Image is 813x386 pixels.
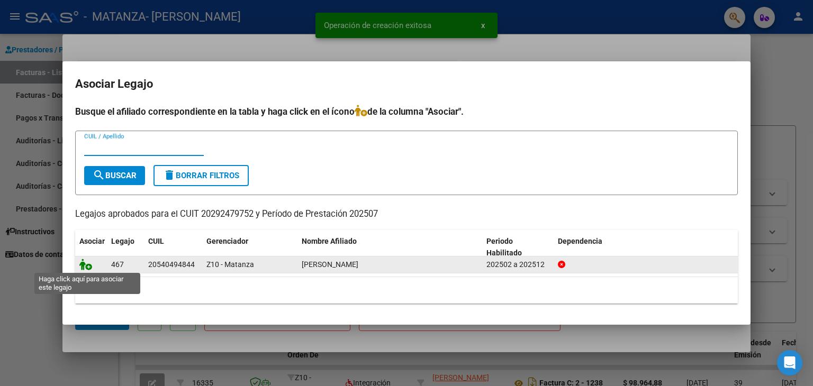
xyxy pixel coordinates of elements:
datatable-header-cell: Gerenciador [202,230,297,265]
datatable-header-cell: CUIL [144,230,202,265]
span: Periodo Habilitado [486,237,522,258]
span: Gerenciador [206,237,248,245]
div: 202502 a 202512 [486,259,549,271]
p: Legajos aprobados para el CUIT 20292479752 y Período de Prestación 202507 [75,208,738,221]
span: Nombre Afiliado [302,237,357,245]
div: 1 registros [75,277,738,304]
datatable-header-cell: Dependencia [554,230,738,265]
h2: Asociar Legajo [75,74,738,94]
span: Buscar [93,171,137,180]
span: Legajo [111,237,134,245]
span: 467 [111,260,124,269]
button: Borrar Filtros [153,165,249,186]
datatable-header-cell: Nombre Afiliado [297,230,482,265]
datatable-header-cell: Periodo Habilitado [482,230,554,265]
mat-icon: delete [163,169,176,181]
span: RIOS BUTI DANTE ISMAEL [302,260,358,269]
div: 20540494844 [148,259,195,271]
datatable-header-cell: Legajo [107,230,144,265]
button: Buscar [84,166,145,185]
datatable-header-cell: Asociar [75,230,107,265]
span: Asociar [79,237,105,245]
mat-icon: search [93,169,105,181]
span: Dependencia [558,237,602,245]
span: Borrar Filtros [163,171,239,180]
div: Open Intercom Messenger [777,350,802,375]
span: Z10 - Matanza [206,260,254,269]
span: CUIL [148,237,164,245]
h4: Busque el afiliado correspondiente en la tabla y haga click en el ícono de la columna "Asociar". [75,105,738,118]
